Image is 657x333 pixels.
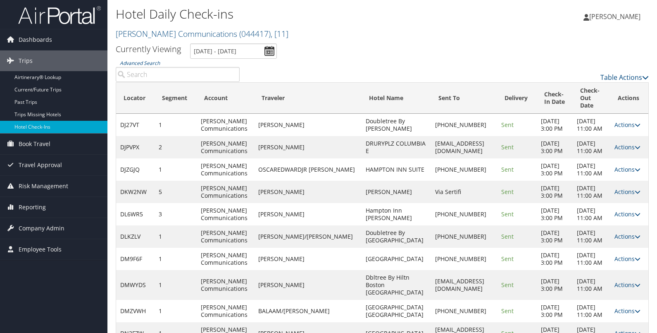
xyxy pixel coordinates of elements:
th: Actions [610,83,648,114]
td: [DATE] 3:00 PM [537,270,573,300]
td: [PERSON_NAME] [254,114,362,136]
td: [PERSON_NAME] [254,136,362,158]
a: [PERSON_NAME] [583,4,649,29]
td: DMZVWH [116,300,155,322]
td: [DATE] 11:00 AM [573,158,610,181]
td: [PERSON_NAME] [254,203,362,225]
td: [DATE] 11:00 AM [573,114,610,136]
td: [PHONE_NUMBER] [431,248,497,270]
td: 5 [155,181,196,203]
input: Advanced Search [116,67,240,82]
span: Trips [19,50,33,71]
span: , [ 11 ] [271,28,288,39]
h1: Hotel Daily Check-ins [116,5,471,23]
td: 2 [155,136,196,158]
td: [PERSON_NAME] Communications [197,158,254,181]
td: [PERSON_NAME] Communications [197,248,254,270]
span: Reporting [19,197,46,218]
td: 1 [155,114,196,136]
td: [DATE] 11:00 AM [573,203,610,225]
a: Actions [614,281,640,289]
a: Table Actions [600,73,649,82]
td: DMWYDS [116,270,155,300]
th: Locator: activate to sort column ascending [116,83,155,114]
td: [PERSON_NAME] [254,248,362,270]
td: Hampton Inn [PERSON_NAME] [362,203,431,225]
a: Actions [614,165,640,173]
span: Employee Tools [19,239,62,260]
span: ( 044417 ) [239,28,271,39]
td: [GEOGRAPHIC_DATA] [362,248,431,270]
td: DKW2NW [116,181,155,203]
span: Sent [501,188,514,196]
td: [PHONE_NUMBER] [431,158,497,181]
td: [DATE] 11:00 AM [573,225,610,248]
td: [EMAIL_ADDRESS][DOMAIN_NAME] [431,270,497,300]
th: Check-Out Date: activate to sort column ascending [573,83,610,114]
th: Hotel Name: activate to sort column ascending [362,83,431,114]
th: Traveler: activate to sort column ascending [254,83,362,114]
td: 1 [155,270,196,300]
td: [PERSON_NAME] Communications [197,181,254,203]
td: DL6WR5 [116,203,155,225]
td: 1 [155,300,196,322]
td: [PERSON_NAME] [362,181,431,203]
th: Check-In Date: activate to sort column ascending [537,83,573,114]
td: DJPVPX [116,136,155,158]
a: [PERSON_NAME] Communications [116,28,288,39]
span: Sent [501,121,514,129]
td: [DATE] 3:00 PM [537,248,573,270]
td: 1 [155,158,196,181]
span: Sent [501,281,514,289]
span: Sent [501,210,514,218]
td: [PERSON_NAME] [254,181,362,203]
th: Sent To: activate to sort column ascending [431,83,497,114]
span: Dashboards [19,29,52,50]
a: Actions [614,188,640,196]
td: BALAAM/[PERSON_NAME] [254,300,362,322]
td: [PHONE_NUMBER] [431,203,497,225]
td: [PERSON_NAME] Communications [197,300,254,322]
td: [GEOGRAPHIC_DATA] [GEOGRAPHIC_DATA] [362,300,431,322]
td: Dbltree By Hiltn Boston [GEOGRAPHIC_DATA] [362,270,431,300]
td: [DATE] 11:00 AM [573,270,610,300]
td: HAMPTON INN SUITE [362,158,431,181]
span: Sent [501,143,514,151]
td: [PHONE_NUMBER] [431,300,497,322]
td: [DATE] 3:00 PM [537,203,573,225]
a: Actions [614,210,640,218]
a: Actions [614,255,640,263]
a: Actions [614,143,640,151]
td: 1 [155,248,196,270]
th: Segment: activate to sort column ascending [155,83,196,114]
td: OSCAREDWARDJR [PERSON_NAME] [254,158,362,181]
td: [DATE] 3:00 PM [537,225,573,248]
td: [DATE] 3:00 PM [537,136,573,158]
td: [DATE] 11:00 AM [573,300,610,322]
a: Actions [614,232,640,240]
td: DLKZLV [116,225,155,248]
td: [PERSON_NAME] Communications [197,225,254,248]
td: [PERSON_NAME] Communications [197,136,254,158]
td: [DATE] 3:00 PM [537,114,573,136]
span: Sent [501,307,514,315]
td: [PERSON_NAME] Communications [197,203,254,225]
a: Actions [614,307,640,315]
span: Sent [501,232,514,240]
td: [EMAIL_ADDRESS][DOMAIN_NAME] [431,136,497,158]
input: [DATE] - [DATE] [190,43,277,59]
td: Doubletree By [PERSON_NAME] [362,114,431,136]
td: Via Sertifi [431,181,497,203]
td: [PERSON_NAME]/[PERSON_NAME] [254,225,362,248]
th: Account: activate to sort column ascending [197,83,254,114]
td: [DATE] 3:00 PM [537,300,573,322]
span: Sent [501,255,514,263]
td: DM9F6F [116,248,155,270]
td: DRURYPLZ COLUMBIA E [362,136,431,158]
td: [PERSON_NAME] [254,270,362,300]
span: Travel Approval [19,155,62,175]
td: DJ27VT [116,114,155,136]
img: airportal-logo.png [18,5,101,25]
td: [PERSON_NAME] Communications [197,270,254,300]
td: [PHONE_NUMBER] [431,114,497,136]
